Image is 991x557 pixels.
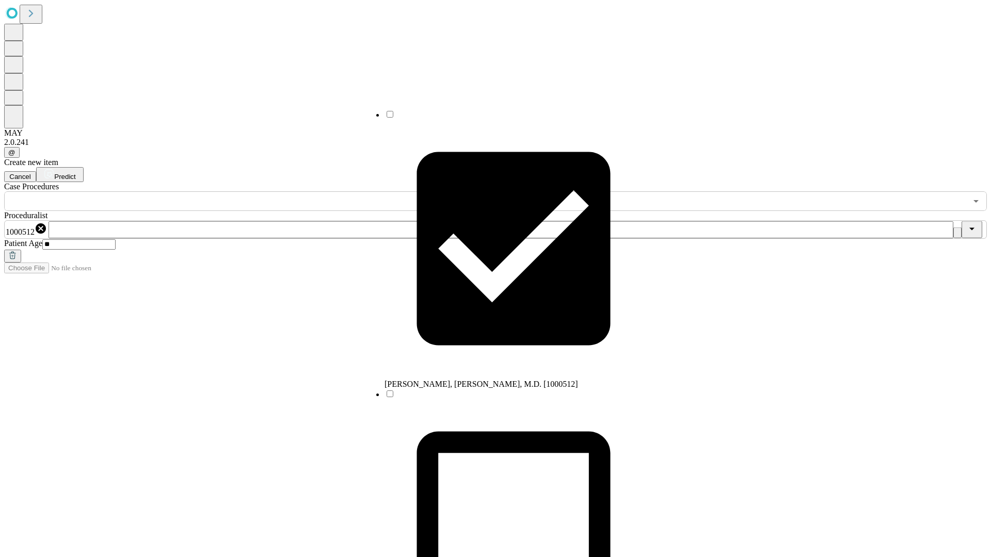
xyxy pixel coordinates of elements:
[969,194,983,208] button: Open
[4,239,42,248] span: Patient Age
[962,221,982,238] button: Close
[4,138,987,147] div: 2.0.241
[6,222,47,237] div: 1000512
[385,380,578,388] span: [PERSON_NAME], [PERSON_NAME], M.D. [1000512]
[6,227,35,236] span: 1000512
[36,167,84,182] button: Predict
[9,173,31,181] span: Cancel
[4,211,47,220] span: Proceduralist
[953,227,962,238] button: Clear
[4,128,987,138] div: MAY
[54,173,75,181] span: Predict
[4,171,36,182] button: Cancel
[4,158,58,167] span: Create new item
[4,182,59,191] span: Scheduled Procedure
[8,149,15,156] span: @
[4,147,20,158] button: @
